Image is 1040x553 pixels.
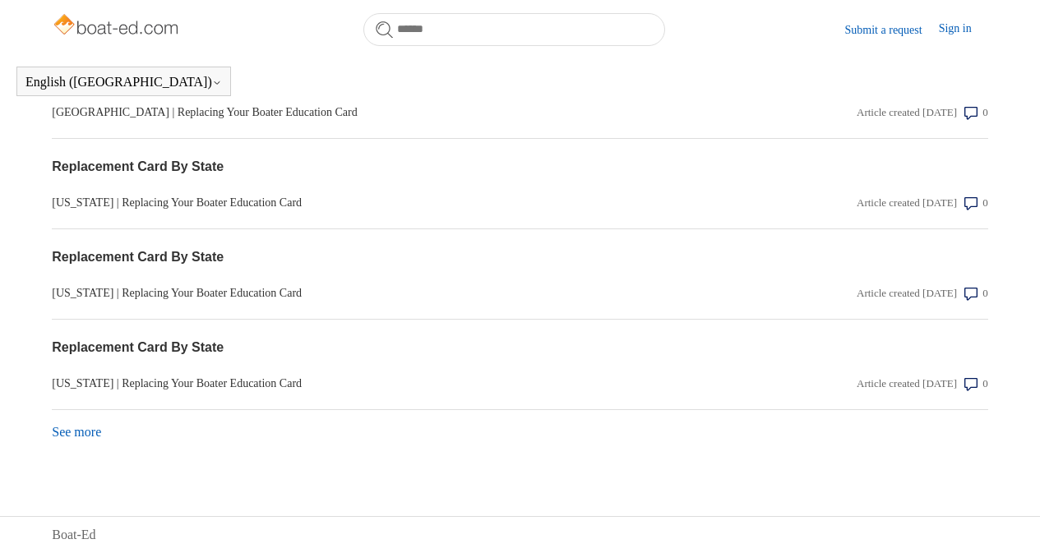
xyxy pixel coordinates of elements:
a: Boat-Ed [52,525,95,545]
a: Sign in [939,20,988,39]
input: Search [363,13,665,46]
div: Article created [DATE] [857,285,957,302]
a: [US_STATE] | Replacing Your Boater Education Card [52,375,707,392]
a: Replacement Card By State [52,247,707,267]
a: [US_STATE] | Replacing Your Boater Education Card [52,194,707,211]
a: [GEOGRAPHIC_DATA] | Replacing Your Boater Education Card [52,104,707,121]
img: Boat-Ed Help Center home page [52,10,183,43]
button: English ([GEOGRAPHIC_DATA]) [25,75,222,90]
div: Article created [DATE] [857,195,957,211]
a: Replacement Card By State [52,157,707,177]
div: Article created [DATE] [857,104,957,121]
div: Article created [DATE] [857,376,957,392]
a: Submit a request [845,21,939,39]
a: [US_STATE] | Replacing Your Boater Education Card [52,284,707,302]
a: See more [52,425,101,439]
a: Replacement Card By State [52,338,707,357]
